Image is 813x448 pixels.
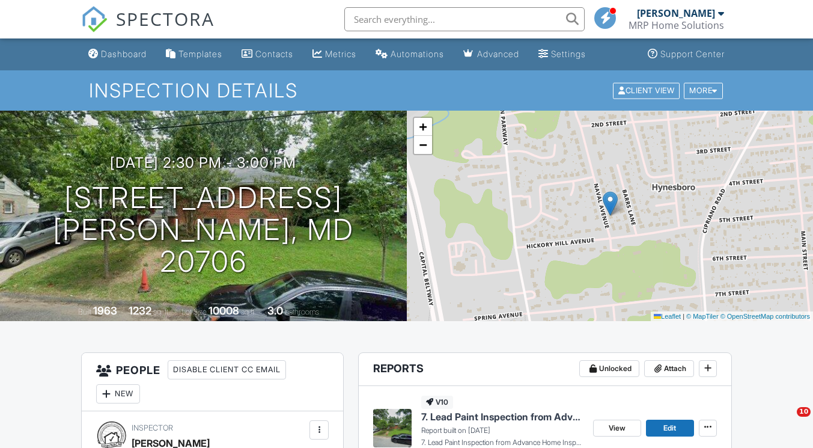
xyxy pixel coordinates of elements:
[132,423,173,432] span: Inspector
[285,307,319,316] span: bathrooms
[93,304,117,317] div: 1963
[181,307,207,316] span: Lot Size
[660,49,725,59] div: Support Center
[325,49,356,59] div: Metrics
[344,7,585,31] input: Search everything...
[237,43,298,66] a: Contacts
[612,85,683,94] a: Client View
[720,313,810,320] a: © OpenStreetMap contributors
[153,307,170,316] span: sq. ft.
[684,82,723,99] div: More
[683,313,684,320] span: |
[116,6,215,31] span: SPECTORA
[101,49,147,59] div: Dashboard
[477,49,519,59] div: Advanced
[551,49,586,59] div: Settings
[96,384,140,404] div: New
[534,43,591,66] a: Settings
[603,191,618,216] img: Marker
[84,43,151,66] a: Dashboard
[371,43,449,66] a: Automations (Basic)
[629,19,724,31] div: MRP Home Solutions
[82,353,343,411] h3: People
[637,7,715,19] div: [PERSON_NAME]
[458,43,524,66] a: Advanced
[81,6,108,32] img: The Best Home Inspection Software - Spectora
[89,80,724,101] h1: Inspection Details
[414,118,432,136] a: Zoom in
[255,49,293,59] div: Contacts
[178,49,222,59] div: Templates
[81,16,215,41] a: SPECTORA
[613,82,680,99] div: Client View
[654,313,681,320] a: Leaflet
[419,137,427,152] span: −
[772,407,801,436] iframe: Intercom live chat
[308,43,361,66] a: Metrics
[241,307,256,316] span: sq.ft.
[419,119,427,134] span: +
[267,304,283,317] div: 3.0
[78,307,91,316] span: Built
[643,43,729,66] a: Support Center
[168,360,286,379] div: Disable Client CC Email
[797,407,811,417] span: 10
[209,304,239,317] div: 10008
[19,182,388,277] h1: [STREET_ADDRESS] [PERSON_NAME], MD 20706
[391,49,444,59] div: Automations
[110,155,296,171] h3: [DATE] 2:30 pm - 3:00 pm
[686,313,719,320] a: © MapTiler
[414,136,432,154] a: Zoom out
[161,43,227,66] a: Templates
[129,304,151,317] div: 1232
